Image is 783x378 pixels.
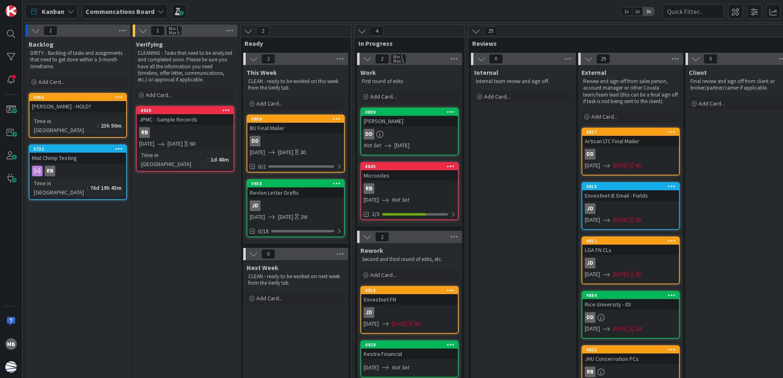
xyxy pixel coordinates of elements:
[613,270,628,279] span: [DATE]
[585,258,595,268] div: JD
[392,319,407,328] span: [DATE]
[364,363,379,372] span: [DATE]
[582,245,679,255] div: LGA FN CLs
[361,341,458,349] div: 4928
[635,216,641,224] div: 2D
[583,78,678,105] p: Review and sign off from sales person, account manager or other Covala team/team lead (this can b...
[361,287,458,305] div: 4918Envestnet FN
[375,54,389,64] span: 2
[43,26,57,36] span: 2
[300,213,308,221] div: 2W
[364,183,374,194] div: RB
[5,361,17,373] img: avatar
[137,127,233,138] div: RB
[140,108,233,113] div: 4929
[361,108,458,116] div: 4890
[582,237,679,245] div: 4912
[582,346,679,364] div: 4832JHU Conservation PCs
[361,341,458,359] div: 4928Kestra Financial
[582,128,679,136] div: 4917
[250,213,265,221] span: [DATE]
[30,50,125,70] p: DIRTY - Backlog of tasks and assignments that need to get done within a 3-month timeframe.
[99,121,124,130] div: 23h 50m
[251,116,344,122] div: 4959
[247,200,344,211] div: JD
[32,179,87,197] div: Time in [GEOGRAPHIC_DATA]
[635,324,643,333] div: 2W
[360,286,459,334] a: 4918Envestnet FNJD[DATE][DATE]6D
[582,182,680,230] a: 4915Envestnet IE Email - FieldsJD[DATE][DATE]2D
[360,162,459,220] a: 4845MicrositesRB[DATE]Not Set2/3
[375,232,389,242] span: 2
[582,136,679,146] div: Artisan LTC Final Mailer
[258,162,266,171] span: 0/2
[45,166,55,176] div: RB
[476,78,571,85] p: Internal team review and sign off.
[613,216,628,224] span: [DATE]
[247,180,344,187] div: 4958
[88,183,124,192] div: 76d 19h 43m
[361,287,458,294] div: 4918
[394,141,410,150] span: [DATE]
[167,139,183,148] span: [DATE]
[38,78,65,85] span: Add Card...
[247,179,345,237] a: 4958Revlon Letter DraftsJD[DATE][DATE]2W0/18
[361,170,458,181] div: Microsites
[5,5,17,17] img: Visit kanbanzone.com
[364,307,374,318] div: JD
[247,180,344,198] div: 4958Revlon Letter Drafts
[361,163,458,181] div: 4845Microsites
[358,39,455,47] span: In Progress
[361,307,458,318] div: JD
[33,94,126,100] div: 4960
[250,148,265,157] span: [DATE]
[361,183,458,194] div: RB
[414,319,420,328] div: 6D
[582,312,679,323] div: DD
[663,4,724,19] input: Quick Filter...
[365,288,458,293] div: 4918
[596,54,610,64] span: 29
[169,31,179,35] div: Max 5
[151,26,165,36] span: 1
[586,184,679,189] div: 4915
[586,347,679,353] div: 4832
[258,227,269,236] span: 0/18
[207,155,208,164] span: :
[29,93,127,138] a: 4960[PERSON_NAME] - HOLD?Time in [GEOGRAPHIC_DATA]:23h 50m
[393,55,403,59] div: Min 1
[582,190,679,201] div: Envestnet IE Email - Fields
[278,213,293,221] span: [DATE]
[699,100,725,107] span: Add Card...
[585,216,600,224] span: [DATE]
[364,129,374,139] div: DD
[582,346,679,353] div: 4832
[361,129,458,139] div: DD
[370,26,384,36] span: 4
[582,128,679,146] div: 4917Artisan LTC Final Mailer
[582,128,680,175] a: 4917Artisan LTC Final MailerDD[DATE][DATE]4D
[33,146,126,152] div: 3732
[582,299,679,310] div: Rice University - IDI
[370,271,396,279] span: Add Card...
[585,324,600,333] span: [DATE]
[29,40,54,48] span: Backlog
[585,161,600,170] span: [DATE]
[139,127,150,138] div: RB
[585,270,600,279] span: [DATE]
[256,295,283,302] span: Add Card...
[32,117,97,135] div: Time in [GEOGRAPHIC_DATA]
[29,153,126,163] div: Mail Chimp Testing
[582,203,679,214] div: JD
[365,109,458,115] div: 4890
[137,107,233,125] div: 4929JPMC - Sample Records
[29,94,126,112] div: 4960[PERSON_NAME] - HOLD?
[582,149,679,160] div: DD
[582,258,679,268] div: JD
[585,149,595,160] div: DD
[247,115,345,173] a: 4959BU Final MailerDD[DATE][DATE]3D0/2
[208,155,231,164] div: 1d 48m
[586,129,679,135] div: 4917
[364,319,379,328] span: [DATE]
[247,187,344,198] div: Revlon Letter Drafts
